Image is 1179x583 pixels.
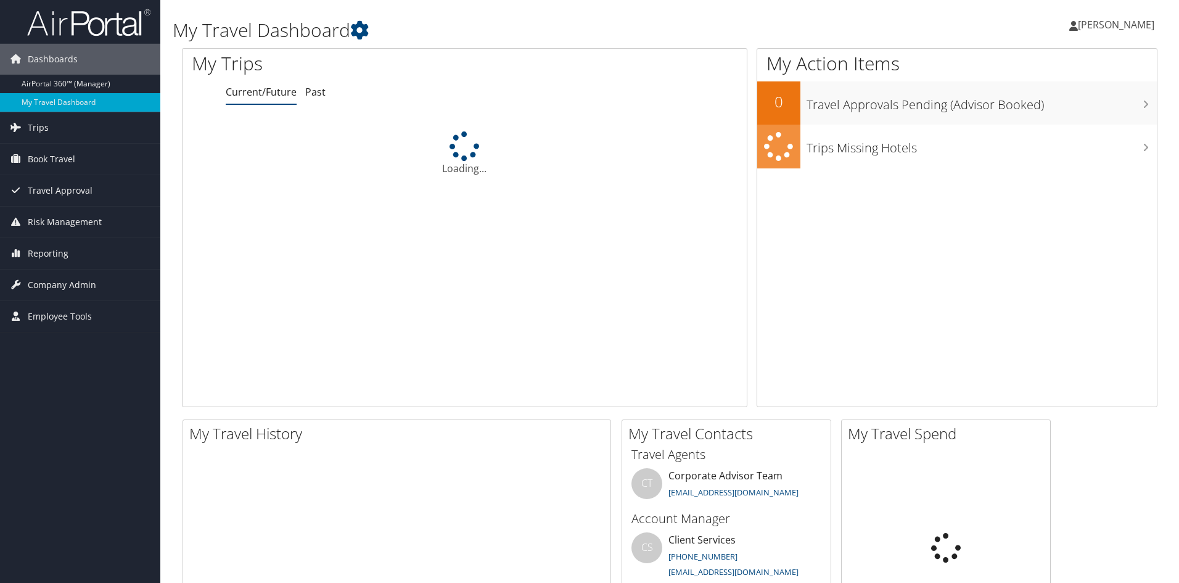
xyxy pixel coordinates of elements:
[807,90,1157,114] h3: Travel Approvals Pending (Advisor Booked)
[757,125,1157,168] a: Trips Missing Hotels
[28,175,92,206] span: Travel Approval
[305,85,326,99] a: Past
[28,44,78,75] span: Dashboards
[757,51,1157,76] h1: My Action Items
[625,468,828,508] li: Corporate Advisor Team
[28,301,92,332] span: Employee Tools
[631,468,662,499] div: CT
[28,112,49,143] span: Trips
[848,423,1050,444] h2: My Travel Spend
[189,423,610,444] h2: My Travel History
[192,51,503,76] h1: My Trips
[28,144,75,175] span: Book Travel
[173,17,836,43] h1: My Travel Dashboard
[28,207,102,238] span: Risk Management
[631,532,662,563] div: CS
[183,131,747,176] div: Loading...
[668,487,799,498] a: [EMAIL_ADDRESS][DOMAIN_NAME]
[226,85,297,99] a: Current/Future
[631,510,821,527] h3: Account Manager
[1069,6,1167,43] a: [PERSON_NAME]
[28,238,68,269] span: Reporting
[28,270,96,300] span: Company Admin
[631,446,821,463] h3: Travel Agents
[757,81,1157,125] a: 0Travel Approvals Pending (Advisor Booked)
[668,551,737,562] a: [PHONE_NUMBER]
[27,8,150,37] img: airportal-logo.png
[757,91,800,112] h2: 0
[668,566,799,577] a: [EMAIL_ADDRESS][DOMAIN_NAME]
[628,423,831,444] h2: My Travel Contacts
[1078,18,1154,31] span: [PERSON_NAME]
[807,133,1157,157] h3: Trips Missing Hotels
[625,532,828,583] li: Client Services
